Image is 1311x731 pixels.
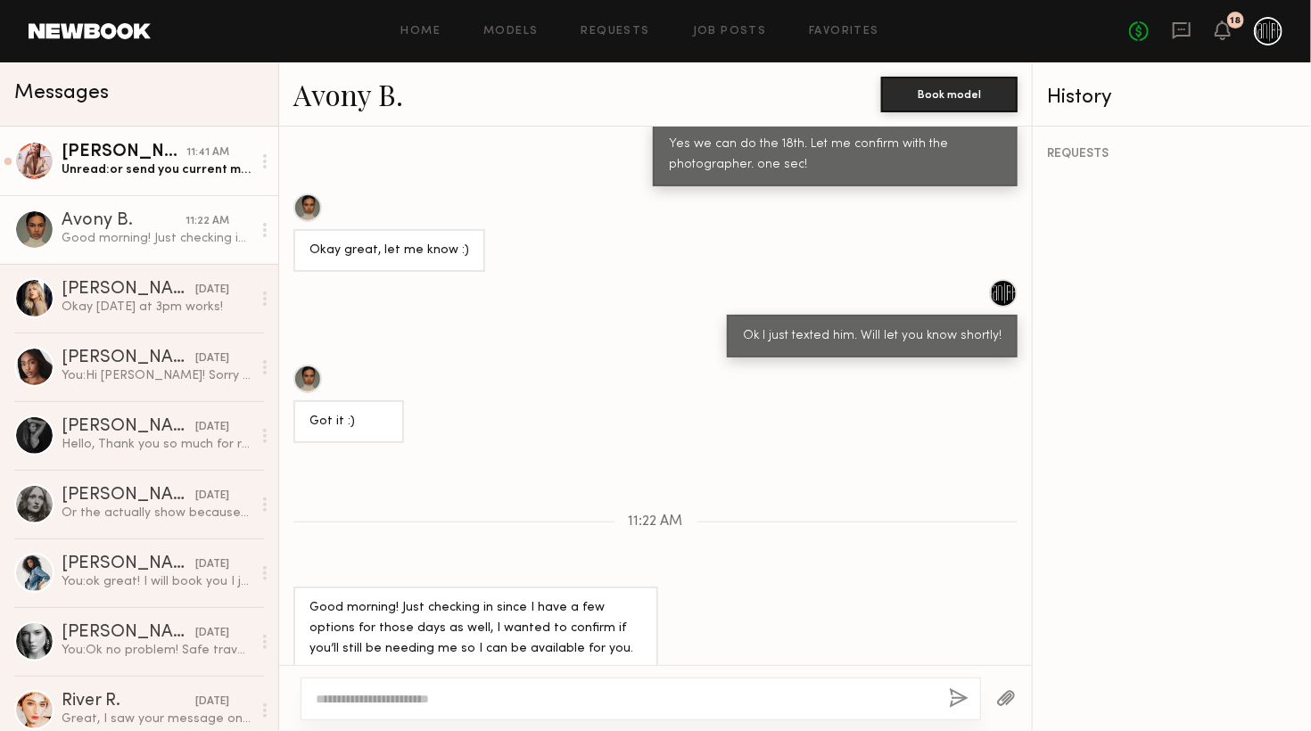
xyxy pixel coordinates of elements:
[62,487,195,505] div: [PERSON_NAME]
[62,230,251,247] div: Good morning! Just checking in since I have a few options for those days as well, I wanted to con...
[62,710,251,727] div: Great, I saw your message on Instagram too. See you [DATE]!
[62,624,195,642] div: [PERSON_NAME]
[62,161,251,178] div: Unread: or send you current measurements?!
[881,77,1018,112] button: Book model
[195,556,229,573] div: [DATE]
[309,412,388,432] div: Got it :)
[62,418,195,436] div: [PERSON_NAME]
[62,505,251,522] div: Or the actually show because I wouldn’t be able to get there until 4
[809,26,879,37] a: Favorites
[629,514,683,530] span: 11:22 AM
[195,694,229,710] div: [DATE]
[1047,87,1297,108] div: History
[309,598,642,660] div: Good morning! Just checking in since I have a few options for those days as well, I wanted to con...
[195,419,229,436] div: [DATE]
[401,26,441,37] a: Home
[1047,148,1297,160] div: REQUESTS
[62,349,195,367] div: [PERSON_NAME]
[62,642,251,659] div: You: Ok no problem! Safe travels!
[309,241,469,261] div: Okay great, let me know :)
[62,281,195,299] div: [PERSON_NAME]
[195,625,229,642] div: [DATE]
[186,144,229,161] div: 11:41 AM
[62,367,251,384] div: You: Hi [PERSON_NAME]! Sorry for the late reply can you stop by [DATE]?
[195,282,229,299] div: [DATE]
[743,326,1002,347] div: Ok I just texted him. Will let you know shortly!
[62,436,251,453] div: Hello, Thank you so much for reaching out. I’m truly honored to be considered! Unfortunately, I’v...
[693,26,767,37] a: Job Posts
[62,144,186,161] div: [PERSON_NAME]
[62,299,251,316] div: Okay [DATE] at 3pm works!
[881,86,1018,101] a: Book model
[669,135,1002,176] div: Yes we can do the 18th. Let me confirm with the photographer. one sec!
[62,693,195,710] div: River R.
[581,26,650,37] a: Requests
[195,488,229,505] div: [DATE]
[62,212,186,230] div: Avony B.
[14,83,109,103] span: Messages
[186,213,229,230] div: 11:22 AM
[62,555,195,573] div: [PERSON_NAME]
[483,26,538,37] a: Models
[293,75,403,113] a: Avony B.
[195,350,229,367] div: [DATE]
[62,573,251,590] div: You: ok great! I will book you I just can't send address or phone number in the messages. Can't w...
[1231,16,1241,26] div: 18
